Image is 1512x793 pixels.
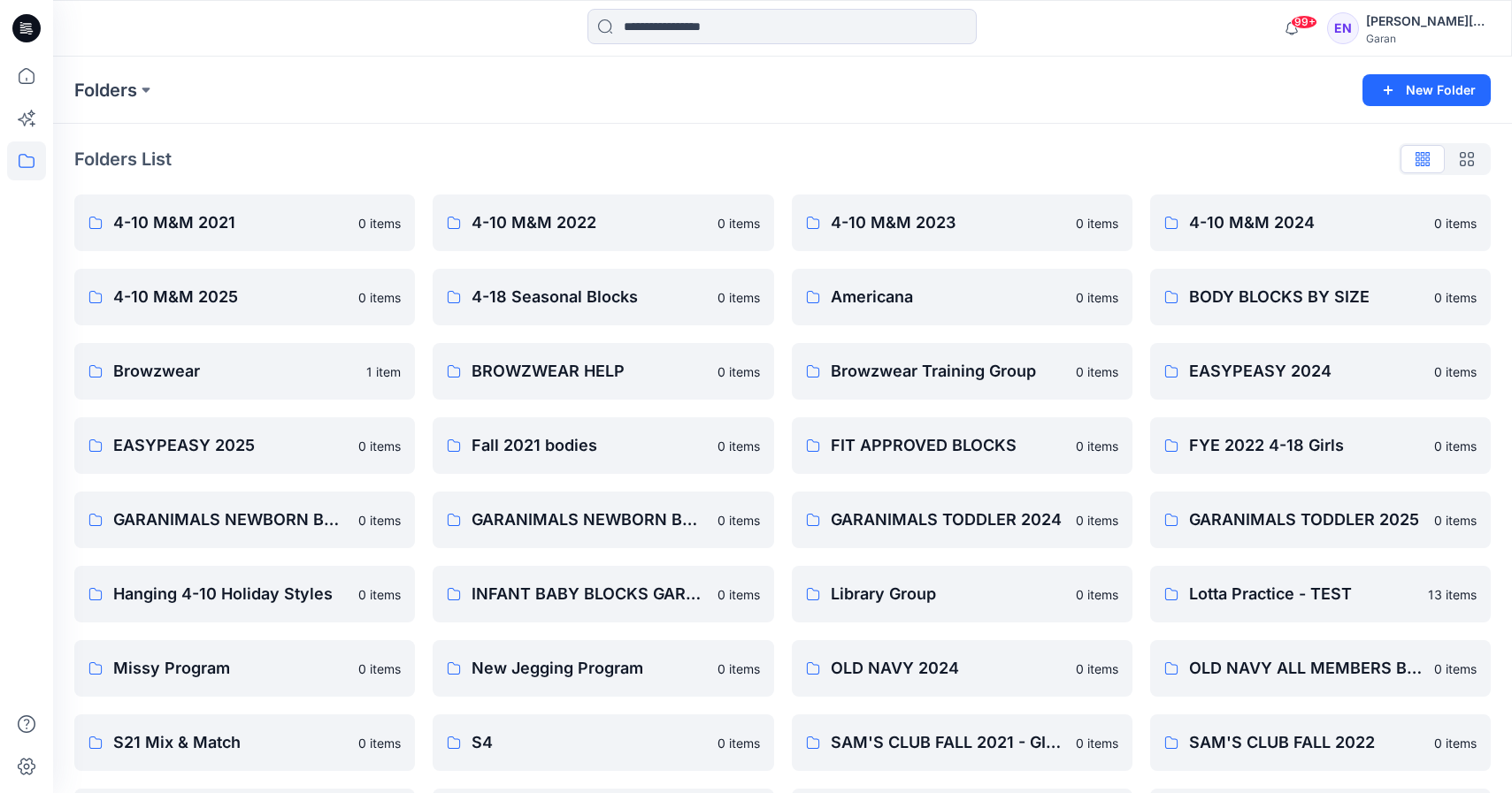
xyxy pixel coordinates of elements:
[113,210,348,235] p: 4-10 M&M 2021
[74,566,415,622] a: Hanging 4-10 Holiday Styles0 items
[1189,359,1424,384] p: EASYPEASY 2024
[472,656,706,681] p: New Jegging Program
[1076,734,1118,752] p: 0 items
[1189,507,1424,532] p: GARANIMALS TODDLER 2025
[113,359,356,384] p: Browzwear
[74,194,415,251] a: 4-10 M&M 20210 items
[433,343,773,400] a: BROWZWEAR HELP0 items
[1434,288,1477,307] p: 0 items
[1189,433,1424,458] p: FYE 2022 4-18 Girls
[1189,730,1424,755] p: SAM'S CLUB FALL 2022
[1291,15,1317,29] span: 99+
[358,660,401,678] p: 0 items
[113,433,348,458] p: EASYPEASY 2025
[1428,585,1477,604] p: 13 items
[433,566,773,622] a: INFANT BABY BLOCKS GARANIMALS0 items
[74,343,415,400] a: Browzwear1 item
[74,78,137,103] a: Folders
[1189,582,1417,606] p: Lotta Practice - TEST
[792,640,1132,697] a: OLD NAVY 20240 items
[718,214,760,233] p: 0 items
[1434,214,1477,233] p: 0 items
[792,269,1132,325] a: Americana0 items
[74,146,172,172] p: Folders List
[433,640,773,697] a: New Jegging Program0 items
[792,566,1132,622] a: Library Group0 items
[1076,362,1118,381] p: 0 items
[718,734,760,752] p: 0 items
[113,582,348,606] p: Hanging 4-10 Holiday Styles
[831,656,1065,681] p: OLD NAVY 2024
[1434,734,1477,752] p: 0 items
[1076,437,1118,455] p: 0 items
[113,730,348,755] p: S21 Mix & Match
[831,730,1065,755] p: SAM'S CLUB FALL 2021 - GIRLS & BOYS
[1076,288,1118,307] p: 0 items
[718,511,760,530] p: 0 items
[358,734,401,752] p: 0 items
[792,194,1132,251] a: 4-10 M&M 20230 items
[74,714,415,771] a: S21 Mix & Match0 items
[1362,74,1491,106] button: New Folder
[1366,11,1490,32] div: [PERSON_NAME][DATE]
[831,507,1065,532] p: GARANIMALS TODDLER 2024
[472,730,706,755] p: S4
[1076,214,1118,233] p: 0 items
[358,511,401,530] p: 0 items
[1150,492,1491,548] a: GARANIMALS TODDLER 20250 items
[433,492,773,548] a: GARANIMALS NEWBORN BABY 20250 items
[74,492,415,548] a: GARANIMALS NEWBORN BABY 20240 items
[358,214,401,233] p: 0 items
[1327,12,1359,44] div: EN
[74,640,415,697] a: Missy Program0 items
[472,433,706,458] p: Fall 2021 bodies
[1150,714,1491,771] a: SAM'S CLUB FALL 20220 items
[1189,285,1424,309] p: BODY BLOCKS BY SIZE
[358,288,401,307] p: 0 items
[1150,343,1491,400] a: EASYPEASY 20240 items
[1150,194,1491,251] a: 4-10 M&M 20240 items
[792,492,1132,548] a: GARANIMALS TODDLER 20240 items
[718,362,760,381] p: 0 items
[433,417,773,474] a: Fall 2021 bodies0 items
[1150,417,1491,474] a: FYE 2022 4-18 Girls0 items
[433,269,773,325] a: 4-18 Seasonal Blocks0 items
[831,285,1065,309] p: Americana
[718,437,760,455] p: 0 items
[831,433,1065,458] p: FIT APPROVED BLOCKS
[1434,511,1477,530] p: 0 items
[472,582,706,606] p: INFANT BABY BLOCKS GARANIMALS
[433,194,773,251] a: 4-10 M&M 20220 items
[718,660,760,678] p: 0 items
[74,269,415,325] a: 4-10 M&M 20250 items
[1150,269,1491,325] a: BODY BLOCKS BY SIZE0 items
[831,210,1065,235] p: 4-10 M&M 2023
[1189,210,1424,235] p: 4-10 M&M 2024
[792,714,1132,771] a: SAM'S CLUB FALL 2021 - GIRLS & BOYS0 items
[1434,437,1477,455] p: 0 items
[1150,640,1491,697] a: OLD NAVY ALL MEMBERS BOARD0 items
[718,288,760,307] p: 0 items
[718,585,760,604] p: 0 items
[1076,660,1118,678] p: 0 items
[113,285,348,309] p: 4-10 M&M 2025
[113,507,348,532] p: GARANIMALS NEWBORN BABY 2024
[1076,585,1118,604] p: 0 items
[433,714,773,771] a: S40 items
[113,656,348,681] p: Missy Program
[1434,362,1477,381] p: 0 items
[472,210,706,235] p: 4-10 M&M 2022
[792,343,1132,400] a: Browzwear Training Group0 items
[1434,660,1477,678] p: 0 items
[358,437,401,455] p: 0 items
[74,417,415,474] a: EASYPEASY 20250 items
[472,507,706,532] p: GARANIMALS NEWBORN BABY 2025
[1150,566,1491,622] a: Lotta Practice - TEST13 items
[1366,32,1490,45] div: Garan
[472,285,706,309] p: 4-18 Seasonal Blocks
[831,359,1065,384] p: Browzwear Training Group
[792,417,1132,474] a: FIT APPROVED BLOCKS0 items
[831,582,1065,606] p: Library Group
[358,585,401,604] p: 0 items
